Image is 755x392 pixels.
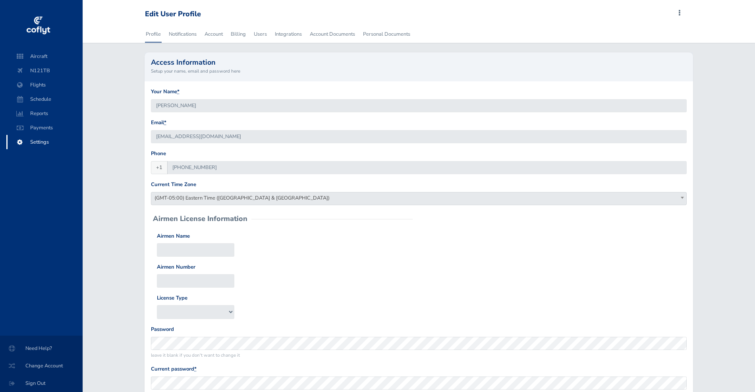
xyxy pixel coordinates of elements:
[151,192,686,204] span: (GMT-05:00) Eastern Time (US & Canada)
[151,161,168,174] span: +1
[177,88,180,95] abbr: required
[151,119,166,127] label: Email
[14,78,75,92] span: Flights
[151,67,687,75] small: Setup your name, email and password here
[253,25,268,43] a: Users
[151,150,166,158] label: Phone
[157,232,190,240] label: Airmen Name
[145,10,201,19] div: Edit User Profile
[145,25,162,43] a: Profile
[151,325,174,334] label: Password
[14,121,75,135] span: Payments
[14,63,75,78] span: N121TB
[14,49,75,63] span: Aircraft
[230,25,247,43] a: Billing
[153,215,247,222] h2: Airmen License Information
[168,25,197,43] a: Notifications
[10,376,73,390] span: Sign Out
[14,106,75,121] span: Reports
[14,92,75,106] span: Schedule
[151,352,687,359] small: leave it blank if you don't want to change it
[151,59,687,66] h2: Access Information
[164,119,166,126] abbr: required
[14,135,75,149] span: Settings
[151,181,196,189] label: Current Time Zone
[151,192,687,205] span: (GMT-05:00) Eastern Time (US & Canada)
[157,263,195,271] label: Airmen Number
[25,14,51,38] img: coflyt logo
[10,359,73,373] span: Change Account
[194,365,197,373] abbr: required
[309,25,356,43] a: Account Documents
[151,88,180,96] label: Your Name
[151,365,197,373] label: Current password
[204,25,224,43] a: Account
[157,294,187,302] label: License Type
[10,341,73,355] span: Need Help?
[362,25,411,43] a: Personal Documents
[274,25,303,43] a: Integrations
